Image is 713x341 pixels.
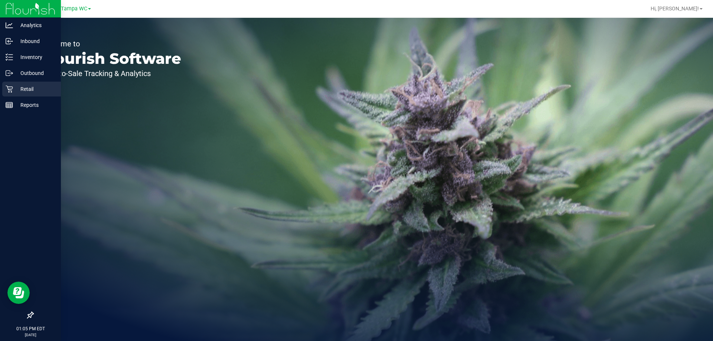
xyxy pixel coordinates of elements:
[13,21,58,30] p: Analytics
[3,325,58,332] p: 01:05 PM EDT
[13,101,58,109] p: Reports
[40,70,181,77] p: Seed-to-Sale Tracking & Analytics
[3,332,58,338] p: [DATE]
[40,40,181,47] p: Welcome to
[6,22,13,29] inline-svg: Analytics
[13,37,58,46] p: Inbound
[6,53,13,61] inline-svg: Inventory
[7,282,30,304] iframe: Resource center
[6,85,13,93] inline-svg: Retail
[13,53,58,62] p: Inventory
[651,6,699,12] span: Hi, [PERSON_NAME]!
[6,101,13,109] inline-svg: Reports
[61,6,87,12] span: Tampa WC
[6,37,13,45] inline-svg: Inbound
[13,69,58,78] p: Outbound
[13,85,58,94] p: Retail
[6,69,13,77] inline-svg: Outbound
[40,51,181,66] p: Flourish Software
